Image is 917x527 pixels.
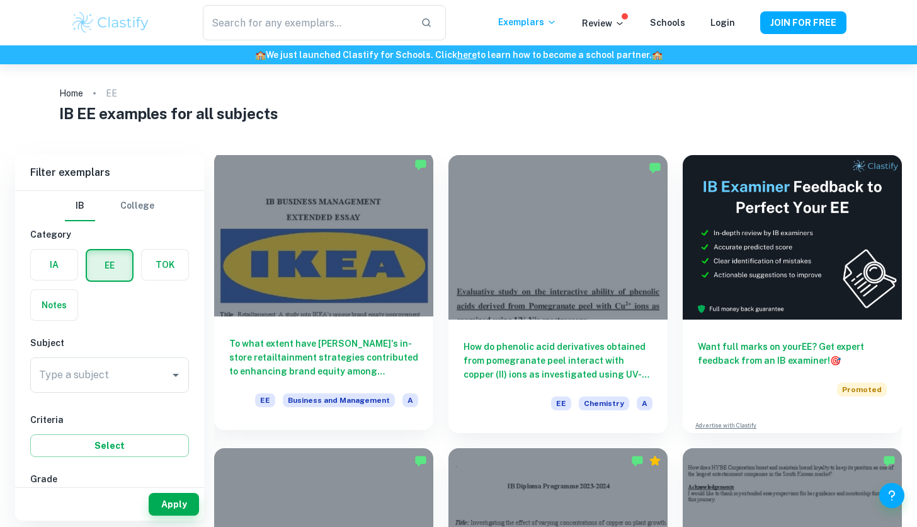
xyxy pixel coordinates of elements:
h6: Filter exemplars [15,155,204,190]
img: Marked [414,455,427,467]
a: How do phenolic acid derivatives obtained from pomegranate peel interact with copper (II) ions as... [448,155,668,433]
span: 🎯 [830,356,841,366]
h6: How do phenolic acid derivatives obtained from pomegranate peel interact with copper (II) ions as... [464,340,652,381]
button: College [120,191,154,221]
span: Chemistry [579,397,629,410]
h6: Criteria [30,413,189,427]
p: Review [582,16,625,30]
button: Help and Feedback [879,483,904,508]
span: A [402,393,418,407]
div: Filter type choice [65,191,154,221]
img: Marked [631,455,644,467]
span: 🏫 [255,50,266,60]
button: EE [87,250,132,281]
img: Clastify logo [71,10,151,35]
img: Marked [649,161,661,174]
p: Exemplars [498,15,557,29]
button: TOK [142,250,188,280]
button: Notes [31,290,77,320]
div: Premium [649,455,661,467]
button: Open [167,366,185,384]
img: Marked [414,158,427,171]
a: here [457,50,477,60]
p: EE [106,86,117,100]
h6: Want full marks on your EE ? Get expert feedback from an IB examiner! [698,340,887,368]
button: JOIN FOR FREE [760,11,846,34]
span: A [637,397,652,410]
span: EE [551,397,571,410]
span: Business and Management [283,393,395,407]
img: Thumbnail [683,155,902,320]
button: Select [30,434,189,457]
h6: We just launched Clastify for Schools. Click to learn how to become a school partner. [3,48,914,62]
span: 🏫 [652,50,663,60]
span: Promoted [837,383,887,397]
button: IB [65,191,95,221]
img: Marked [883,455,896,467]
a: Home [59,84,83,102]
input: Search for any exemplars... [203,5,411,40]
a: Want full marks on yourEE? Get expert feedback from an IB examiner!PromotedAdvertise with Clastify [683,155,902,433]
a: To what extent have [PERSON_NAME]'s in-store retailtainment strategies contributed to enhancing b... [214,155,433,433]
a: Advertise with Clastify [695,421,756,430]
h6: Grade [30,472,189,486]
h6: Subject [30,336,189,350]
button: Apply [149,493,199,516]
button: IA [31,250,77,280]
h6: Category [30,228,189,241]
h1: IB EE examples for all subjects [59,102,857,125]
a: Login [710,18,735,28]
span: EE [255,393,275,407]
h6: To what extent have [PERSON_NAME]'s in-store retailtainment strategies contributed to enhancing b... [229,337,418,378]
a: Schools [650,18,685,28]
